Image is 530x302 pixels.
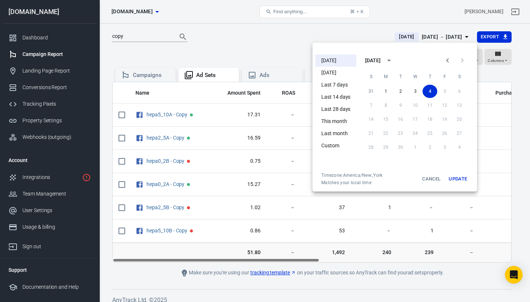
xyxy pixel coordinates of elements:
button: 3 [408,85,423,98]
li: This month [315,115,356,127]
button: Cancel [420,172,443,186]
button: 2 [393,85,408,98]
button: calendar view is open, switch to year view [383,54,395,67]
div: Timezone: America/New_York [321,172,383,178]
span: Tuesday [394,69,407,84]
li: Last 7 days [315,79,356,91]
span: Monday [379,69,392,84]
span: Saturday [453,69,466,84]
li: Custom [315,140,356,152]
li: [DATE] [315,67,356,79]
span: Wednesday [409,69,422,84]
li: Last 28 days [315,103,356,115]
span: Friday [438,69,451,84]
li: Last 14 days [315,91,356,103]
li: Last month [315,127,356,140]
div: Open Intercom Messenger [505,266,523,284]
button: 4 [423,85,437,98]
button: Update [446,172,470,186]
span: Matches your local time [321,180,383,186]
span: Thursday [423,69,437,84]
button: 1 [378,85,393,98]
button: 31 [364,85,378,98]
div: [DATE] [365,57,381,64]
span: Sunday [364,69,378,84]
button: Previous month [440,53,455,68]
li: [DATE] [315,55,356,67]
